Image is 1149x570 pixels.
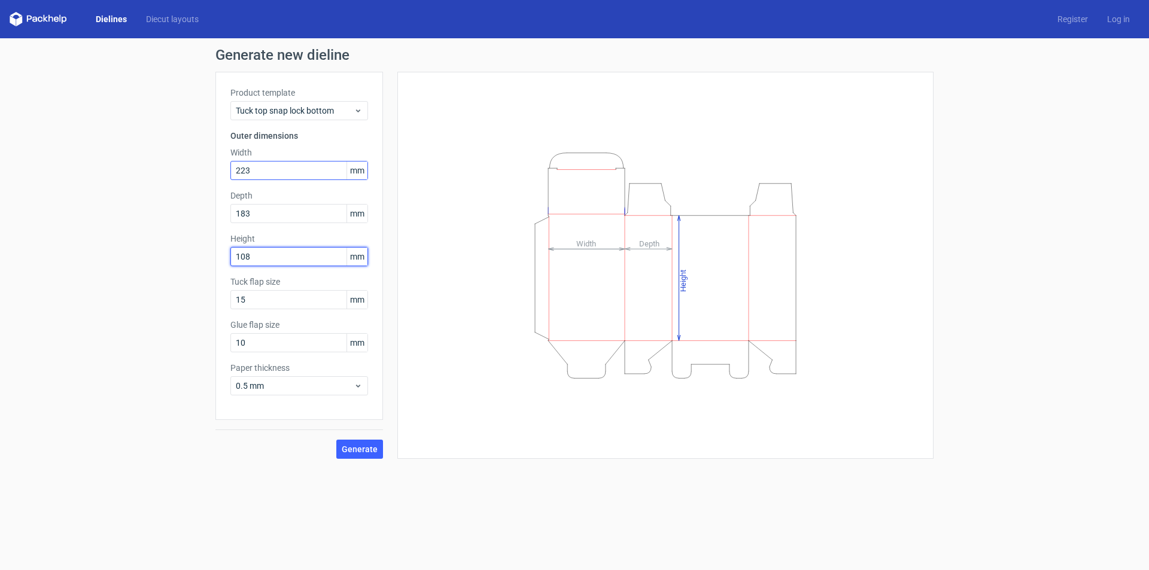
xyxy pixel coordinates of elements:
a: Diecut layouts [136,13,208,25]
tspan: Height [679,269,688,291]
label: Height [230,233,368,245]
label: Glue flap size [230,319,368,331]
button: Generate [336,440,383,459]
h1: Generate new dieline [215,48,934,62]
span: mm [346,205,367,222]
h3: Outer dimensions [230,130,368,142]
label: Tuck flap size [230,276,368,288]
a: Log in [1098,13,1139,25]
label: Depth [230,190,368,202]
span: Tuck top snap lock bottom [236,105,354,117]
tspan: Width [576,239,596,248]
span: Generate [342,445,378,453]
span: mm [346,248,367,266]
a: Register [1048,13,1098,25]
span: mm [346,291,367,309]
label: Product template [230,87,368,99]
tspan: Depth [639,239,659,248]
label: Width [230,147,368,158]
a: Dielines [86,13,136,25]
label: Paper thickness [230,362,368,374]
span: mm [346,334,367,352]
span: mm [346,161,367,179]
span: 0.5 mm [236,380,354,392]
